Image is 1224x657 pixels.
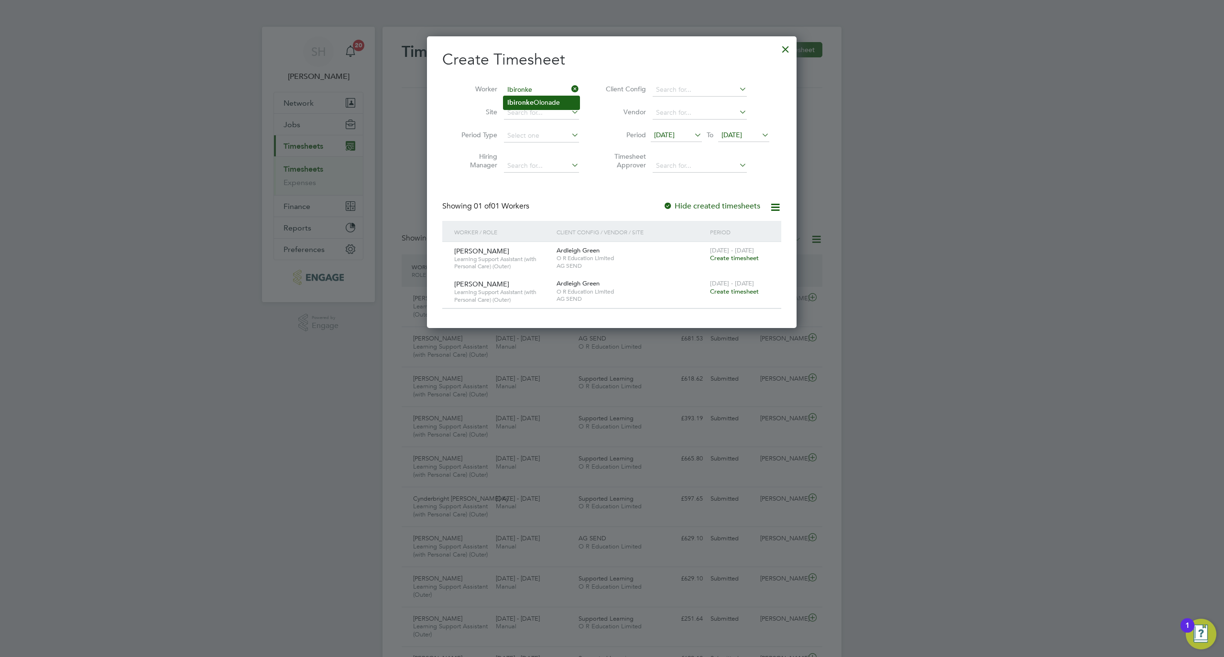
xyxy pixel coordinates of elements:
label: Worker [454,85,497,93]
span: Learning Support Assistant (with Personal Care) (Outer) [454,255,549,270]
div: Period [708,221,772,243]
span: [DATE] [721,131,742,139]
div: Client Config / Vendor / Site [554,221,708,243]
label: Period [603,131,646,139]
label: Timesheet Approver [603,152,646,169]
b: Ibironke [507,99,534,107]
span: Learning Support Assistant (with Personal Care) (Outer) [454,288,549,303]
span: O R Education Limited [557,254,705,262]
input: Search for... [653,83,747,97]
li: Olonade [503,96,579,109]
input: Select one [504,129,579,142]
span: Ardleigh Green [557,246,600,254]
div: Showing [442,201,531,211]
label: Client Config [603,85,646,93]
span: O R Education Limited [557,288,705,296]
label: Site [454,108,497,116]
span: [DATE] - [DATE] [710,246,754,254]
div: 1 [1185,625,1190,638]
label: Hide created timesheets [663,201,760,211]
span: Create timesheet [710,287,759,296]
input: Search for... [653,159,747,173]
label: Vendor [603,108,646,116]
input: Search for... [504,159,579,173]
span: [DATE] - [DATE] [710,279,754,287]
label: Hiring Manager [454,152,497,169]
input: Search for... [504,83,579,97]
span: To [704,129,716,141]
h2: Create Timesheet [442,50,781,70]
input: Search for... [504,106,579,120]
span: AG SEND [557,262,705,270]
span: AG SEND [557,295,705,303]
button: Open Resource Center, 1 new notification [1186,619,1216,649]
span: 01 of [474,201,491,211]
span: [PERSON_NAME] [454,247,509,255]
span: Create timesheet [710,254,759,262]
span: [DATE] [654,131,675,139]
span: [PERSON_NAME] [454,280,509,288]
span: 01 Workers [474,201,529,211]
span: Ardleigh Green [557,279,600,287]
div: Worker / Role [452,221,554,243]
label: Period Type [454,131,497,139]
input: Search for... [653,106,747,120]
